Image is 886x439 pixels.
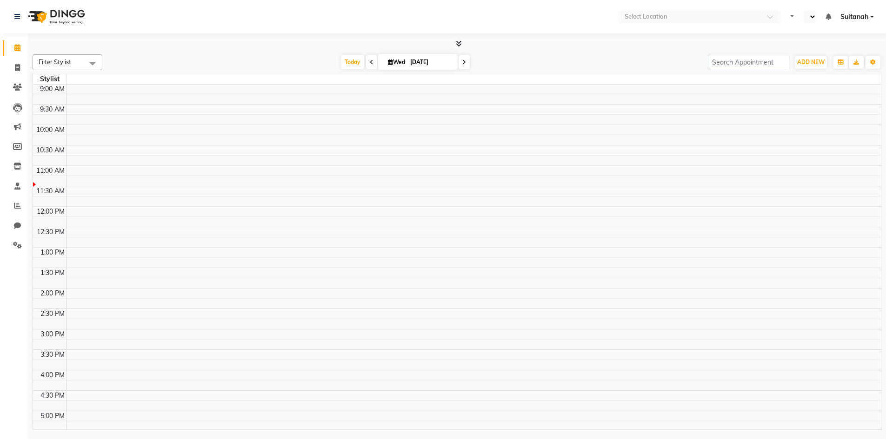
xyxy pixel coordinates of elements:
div: 2:30 PM [39,309,67,319]
button: ADD NEW [795,56,827,69]
div: Select Location [625,12,667,21]
input: Search Appointment [708,55,789,69]
img: logo [24,4,87,30]
span: Wed [386,59,407,66]
div: 1:30 PM [39,268,67,278]
div: 4:00 PM [39,370,67,380]
span: Filter Stylist [39,58,71,66]
div: 9:00 AM [38,84,67,94]
span: ADD NEW [797,59,825,66]
div: 12:30 PM [35,227,67,237]
input: 2025-09-03 [407,55,454,69]
div: 12:00 PM [35,207,67,216]
div: 10:30 AM [34,145,67,155]
div: 9:30 AM [38,105,67,114]
div: 4:30 PM [39,391,67,400]
div: 2:00 PM [39,288,67,298]
div: Stylist [33,74,67,84]
span: Today [341,55,364,69]
div: 1:00 PM [39,248,67,257]
div: 10:00 AM [34,125,67,135]
div: 3:00 PM [39,329,67,339]
div: 3:30 PM [39,350,67,360]
div: 5:00 PM [39,411,67,421]
div: 11:30 AM [34,186,67,196]
div: 11:00 AM [34,166,67,176]
span: Sultanah [840,12,868,22]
